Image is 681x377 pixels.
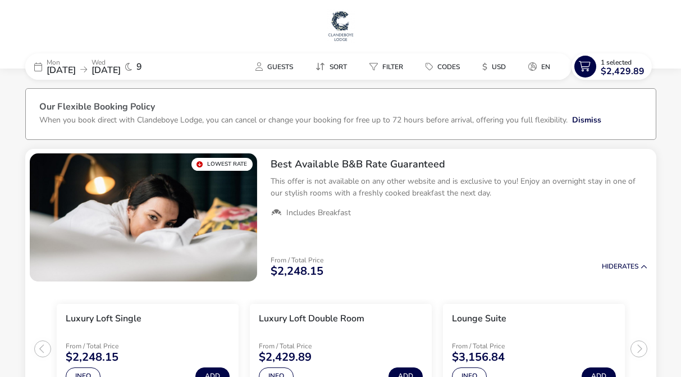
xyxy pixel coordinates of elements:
span: Sort [330,62,347,71]
div: Lowest Rate [191,158,253,171]
naf-pibe-menu-bar-item: Guests [246,58,307,75]
h3: Luxury Loft Single [66,313,141,325]
naf-pibe-menu-bar-item: Codes [417,58,473,75]
p: When you book direct with Clandeboye Lodge, you can cancel or change your booking for free up to ... [39,115,568,125]
p: From / Total Price [66,343,171,349]
naf-pibe-menu-bar-item: Filter [360,58,417,75]
button: Sort [307,58,356,75]
naf-pibe-menu-bar-item: Sort [307,58,360,75]
span: USD [492,62,506,71]
button: $USD [473,58,515,75]
button: Dismiss [572,114,601,126]
h3: Lounge Suite [452,313,506,325]
p: Mon [47,59,76,66]
button: Guests [246,58,302,75]
span: $2,429.89 [259,352,312,363]
span: [DATE] [92,64,121,76]
naf-pibe-menu-bar-item: en [519,58,564,75]
span: Hide [602,262,618,271]
span: Codes [437,62,460,71]
button: HideRates [602,263,647,270]
span: [DATE] [47,64,76,76]
button: Filter [360,58,412,75]
span: Includes Breakfast [286,208,351,218]
span: 9 [136,62,142,71]
button: Codes [417,58,469,75]
h2: Best Available B&B Rate Guaranteed [271,158,647,171]
i: $ [482,61,487,72]
div: Best Available B&B Rate GuaranteedThis offer is not available on any other website and is exclusi... [262,149,656,228]
span: Guests [267,62,293,71]
span: Filter [382,62,403,71]
img: Main Website [327,9,355,43]
swiper-slide: 1 / 1 [30,153,257,281]
span: $2,248.15 [66,352,118,363]
span: en [541,62,550,71]
button: en [519,58,559,75]
p: Wed [92,59,121,66]
p: From / Total Price [271,257,323,264]
p: From / Total Price [259,343,364,349]
h3: Our Flexible Booking Policy [39,102,642,114]
span: $2,248.15 [271,266,323,277]
span: 1 Selected [601,58,632,67]
span: $3,156.84 [452,352,505,363]
p: This offer is not available on any other website and is exclusive to you! Enjoy an overnight stay... [271,175,647,199]
naf-pibe-menu-bar-item: $USD [473,58,519,75]
h3: Luxury Loft Double Room [259,313,364,325]
p: From / Total Price [452,343,557,349]
button: 1 Selected$2,429.89 [572,53,652,80]
div: Mon[DATE]Wed[DATE]9 [25,53,194,80]
span: $2,429.89 [601,67,645,76]
naf-pibe-menu-bar-item: 1 Selected$2,429.89 [572,53,656,80]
